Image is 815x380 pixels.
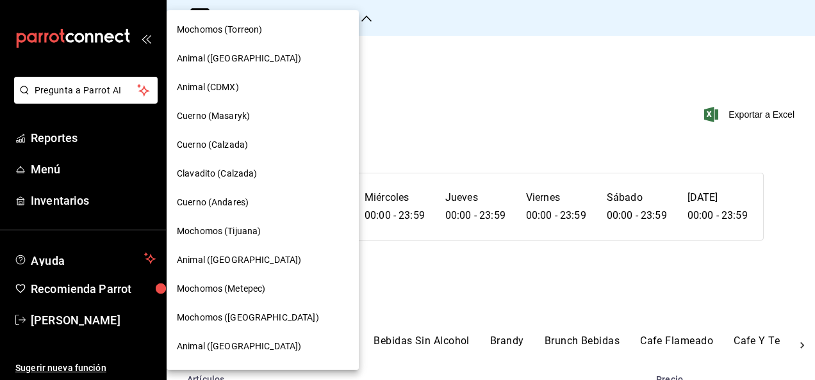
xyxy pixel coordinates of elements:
[177,340,301,353] span: Animal ([GEOGRAPHIC_DATA])
[177,196,249,209] span: Cuerno (Andares)
[167,15,359,44] div: Mochomos (Torreon)
[177,52,301,65] span: Animal ([GEOGRAPHIC_DATA])
[177,282,265,296] span: Mochomos (Metepec)
[167,44,359,73] div: Animal ([GEOGRAPHIC_DATA])
[177,23,262,36] span: Mochomos (Torreon)
[167,73,359,102] div: Animal (CDMX)
[167,303,359,332] div: Mochomos ([GEOGRAPHIC_DATA])
[177,167,258,180] span: Clavadito (Calzada)
[167,332,359,361] div: Animal ([GEOGRAPHIC_DATA])
[177,138,248,152] span: Cuerno (Calzada)
[167,131,359,159] div: Cuerno (Calzada)
[177,109,250,123] span: Cuerno (Masaryk)
[167,159,359,188] div: Clavadito (Calzada)
[167,188,359,217] div: Cuerno (Andares)
[167,102,359,131] div: Cuerno (Masaryk)
[177,225,261,238] span: Mochomos (Tijuana)
[177,311,319,324] span: Mochomos ([GEOGRAPHIC_DATA])
[177,81,239,94] span: Animal (CDMX)
[177,253,301,267] span: Animal ([GEOGRAPHIC_DATA])
[167,274,359,303] div: Mochomos (Metepec)
[167,217,359,246] div: Mochomos (Tijuana)
[167,246,359,274] div: Animal ([GEOGRAPHIC_DATA])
